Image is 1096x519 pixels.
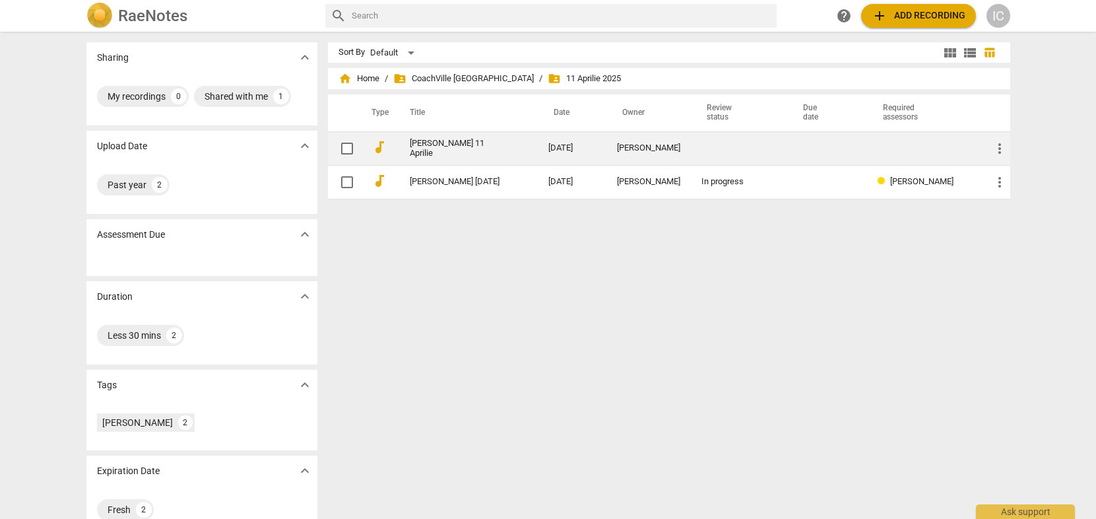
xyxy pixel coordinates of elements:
[992,174,1008,190] span: more_vert
[940,43,960,63] button: Tile view
[832,4,856,28] a: Help
[861,4,976,28] button: Upload
[166,328,182,343] div: 2
[97,51,129,65] p: Sharing
[538,165,606,199] td: [DATE]
[548,72,561,85] span: folder_shared
[606,94,691,131] th: Owner
[295,136,315,156] button: Show more
[787,94,868,131] th: Due date
[992,141,1008,156] span: more_vert
[962,45,978,61] span: view_list
[393,72,406,85] span: folder_shared
[295,225,315,244] button: Show more
[410,177,501,187] a: [PERSON_NAME] [DATE]
[295,461,315,481] button: Show more
[836,8,852,24] span: help
[691,94,787,131] th: Review status
[393,72,534,85] span: CoachVille [GEOGRAPHIC_DATA]
[295,48,315,67] button: Show more
[617,177,680,187] div: [PERSON_NAME]
[273,88,289,104] div: 1
[102,416,173,429] div: [PERSON_NAME]
[878,176,890,186] span: Review status: in progress
[108,329,161,342] div: Less 30 mins
[385,74,388,84] span: /
[108,178,146,191] div: Past year
[297,50,313,65] span: expand_more
[361,94,394,131] th: Type
[338,72,352,85] span: home
[960,43,980,63] button: List view
[617,143,680,153] div: [PERSON_NAME]
[942,45,958,61] span: view_module
[539,74,542,84] span: /
[701,177,777,187] div: In progress
[538,131,606,165] td: [DATE]
[171,88,187,104] div: 0
[205,90,268,103] div: Shared with me
[297,138,313,154] span: expand_more
[867,94,981,131] th: Required assessors
[118,7,187,25] h2: RaeNotes
[331,8,346,24] span: search
[890,176,953,186] span: [PERSON_NAME]
[980,43,1000,63] button: Table view
[872,8,887,24] span: add
[872,8,965,24] span: Add recording
[986,4,1010,28] button: IC
[86,3,315,29] a: LogoRaeNotes
[410,139,501,158] a: [PERSON_NAME] 11 Aprilie
[108,503,131,516] div: Fresh
[538,94,606,131] th: Date
[136,502,152,518] div: 2
[297,226,313,242] span: expand_more
[97,228,165,242] p: Assessment Due
[352,5,771,26] input: Search
[178,415,193,430] div: 2
[370,42,419,63] div: Default
[394,94,538,131] th: Title
[108,90,166,103] div: My recordings
[97,290,133,304] p: Duration
[338,48,365,57] div: Sort By
[297,377,313,393] span: expand_more
[152,177,168,193] div: 2
[976,504,1075,519] div: Ask support
[297,289,313,304] span: expand_more
[338,72,379,85] span: Home
[97,139,147,153] p: Upload Date
[97,464,160,478] p: Expiration Date
[97,378,117,392] p: Tags
[548,72,621,85] span: 11 Aprilie 2025
[86,3,113,29] img: Logo
[371,139,387,155] span: audiotrack
[371,173,387,189] span: audiotrack
[983,46,996,59] span: table_chart
[295,287,315,306] button: Show more
[297,463,313,479] span: expand_more
[295,375,315,395] button: Show more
